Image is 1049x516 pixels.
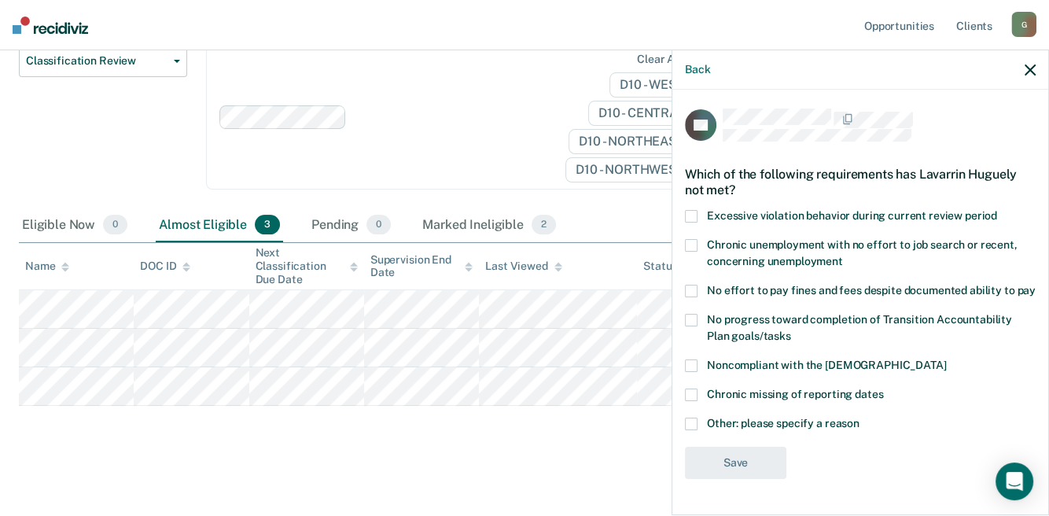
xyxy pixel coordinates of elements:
span: Excessive violation behavior during current review period [707,209,997,222]
div: Marked Ineligible [419,208,559,243]
button: Back [685,63,710,76]
span: No progress toward completion of Transition Accountability Plan goals/tasks [707,313,1012,342]
div: Almost Eligible [156,208,283,243]
span: Classification Review [26,54,167,68]
div: Name [25,260,69,273]
div: Clear agents [637,53,704,66]
span: 3 [255,215,280,235]
img: Recidiviz [13,17,88,34]
span: D10 - NORTHEAST [569,129,707,154]
span: D10 - CENTRAL [588,101,708,126]
div: Pending [308,208,394,243]
span: D10 - WEST [609,72,707,98]
span: D10 - NORTHWEST [565,157,707,182]
div: Last Viewed [485,260,561,273]
span: 0 [103,215,127,235]
span: 0 [366,215,391,235]
span: Noncompliant with the [DEMOGRAPHIC_DATA] [707,359,946,371]
div: Which of the following requirements has Lavarrin Huguely not met? [685,154,1036,209]
span: Other: please specify a reason [707,417,859,429]
div: Status [643,260,677,273]
span: Chronic unemployment with no effort to job search or recent, concerning unemployment [707,238,1018,267]
div: Open Intercom Messenger [996,463,1033,500]
div: DOC ID [140,260,190,273]
div: Supervision End Date [370,253,473,280]
button: Save [685,447,786,479]
span: Chronic missing of reporting dates [707,388,883,400]
div: Eligible Now [19,208,131,243]
div: G [1011,12,1036,37]
span: No effort to pay fines and fees despite documented ability to pay [707,284,1036,297]
span: 2 [532,215,556,235]
div: Next Classification Due Date [256,246,358,286]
